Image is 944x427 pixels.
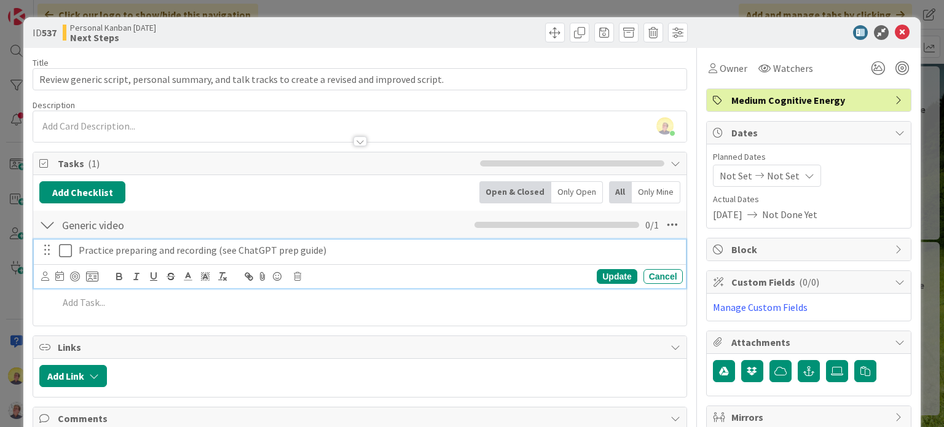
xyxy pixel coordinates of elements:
[773,61,813,76] span: Watchers
[58,411,664,426] span: Comments
[731,335,889,350] span: Attachments
[58,156,473,171] span: Tasks
[39,365,107,387] button: Add Link
[609,181,632,203] div: All
[645,217,659,232] span: 0 / 1
[70,33,156,42] b: Next Steps
[713,151,905,163] span: Planned Dates
[731,93,889,108] span: Medium Cognitive Energy
[79,243,678,257] p: Practice preparing and recording (see ChatGPT prep guide)
[33,100,75,111] span: Description
[720,168,752,183] span: Not Set
[551,181,603,203] div: Only Open
[713,301,808,313] a: Manage Custom Fields
[731,125,889,140] span: Dates
[720,61,747,76] span: Owner
[713,193,905,206] span: Actual Dates
[39,181,125,203] button: Add Checklist
[731,242,889,257] span: Block
[713,207,742,222] span: [DATE]
[88,157,100,170] span: ( 1 )
[643,269,683,284] div: Cancel
[632,181,680,203] div: Only Mine
[58,214,334,236] input: Add Checklist...
[58,340,664,355] span: Links
[731,410,889,425] span: Mirrors
[70,23,156,33] span: Personal Kanban [DATE]
[33,68,686,90] input: type card name here...
[762,207,817,222] span: Not Done Yet
[479,181,551,203] div: Open & Closed
[656,117,674,135] img: nKUMuoDhFNTCsnC9MIPQkgZgJ2SORMcs.jpeg
[33,57,49,68] label: Title
[33,25,57,40] span: ID
[597,269,637,284] div: Update
[799,276,819,288] span: ( 0/0 )
[767,168,800,183] span: Not Set
[42,26,57,39] b: 537
[731,275,889,289] span: Custom Fields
